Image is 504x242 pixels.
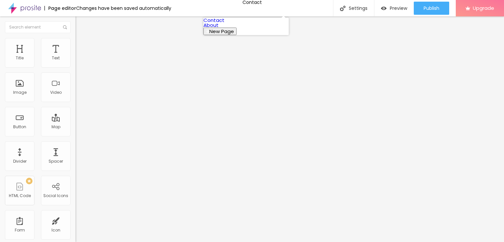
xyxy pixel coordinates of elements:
div: Image [13,90,27,95]
button: New Page [203,28,237,35]
img: view-1.svg [381,6,387,11]
div: Form [15,228,25,232]
a: About [203,22,219,29]
iframe: Editor [75,16,504,242]
a: Contact [203,17,224,24]
img: Icone [63,25,67,29]
span: Upgrade [473,5,494,11]
span: Preview [390,6,407,11]
div: Page editor [44,6,76,10]
div: Divider [13,159,27,164]
div: Spacer [49,159,63,164]
div: Icon [52,228,60,232]
span: Publish [424,6,439,11]
button: Publish [414,2,449,15]
div: Changes have been saved automatically [76,6,171,10]
input: Search element [5,21,71,33]
div: Social Icons [43,193,68,198]
div: Title [16,56,24,60]
div: Button [13,125,26,129]
div: Video [50,90,62,95]
div: Map [52,125,60,129]
span: New Page [209,28,234,35]
img: Icone [340,6,346,11]
div: Text [52,56,60,60]
button: Preview [374,2,414,15]
div: HTML Code [9,193,31,198]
